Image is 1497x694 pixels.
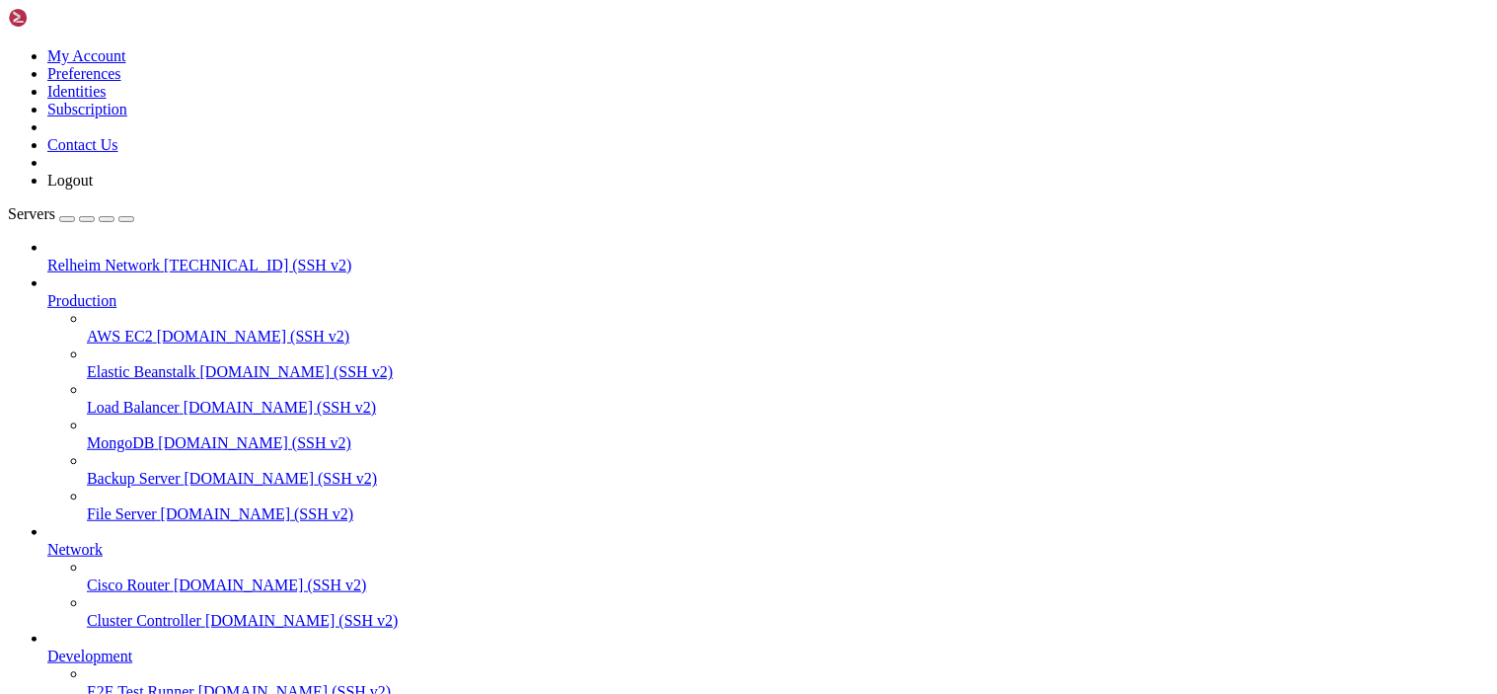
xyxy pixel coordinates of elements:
span: Servers [8,205,55,222]
a: Backup Server [DOMAIN_NAME] (SSH v2) [87,470,1489,488]
li: AWS EC2 [DOMAIN_NAME] (SSH v2) [87,310,1489,346]
li: Cisco Router [DOMAIN_NAME] (SSH v2) [87,559,1489,594]
li: Cluster Controller [DOMAIN_NAME] (SSH v2) [87,594,1489,630]
li: Backup Server [DOMAIN_NAME] (SSH v2) [87,452,1489,488]
li: Load Balancer [DOMAIN_NAME] (SSH v2) [87,381,1489,417]
a: Cluster Controller [DOMAIN_NAME] (SSH v2) [87,612,1489,630]
span: AWS EC2 [87,328,153,345]
span: [DOMAIN_NAME] (SSH v2) [200,363,394,380]
span: MongoDB [87,434,154,451]
a: Cisco Router [DOMAIN_NAME] (SSH v2) [87,577,1489,594]
a: My Account [47,47,126,64]
span: [DOMAIN_NAME] (SSH v2) [174,577,367,593]
span: Elastic Beanstalk [87,363,196,380]
span: Development [47,648,132,664]
a: Preferences [47,65,121,82]
a: AWS EC2 [DOMAIN_NAME] (SSH v2) [87,328,1489,346]
li: File Server [DOMAIN_NAME] (SSH v2) [87,488,1489,523]
a: Servers [8,205,134,222]
span: [DOMAIN_NAME] (SSH v2) [184,399,377,416]
span: [DOMAIN_NAME] (SSH v2) [161,505,354,522]
li: Relheim Network [TECHNICAL_ID] (SSH v2) [47,239,1489,274]
span: File Server [87,505,157,522]
span: [DOMAIN_NAME] (SSH v2) [185,470,378,487]
span: [DOMAIN_NAME] (SSH v2) [157,328,350,345]
a: Production [47,292,1489,310]
a: MongoDB [DOMAIN_NAME] (SSH v2) [87,434,1489,452]
span: [DOMAIN_NAME] (SSH v2) [158,434,351,451]
span: [DOMAIN_NAME] (SSH v2) [205,612,399,629]
li: Production [47,274,1489,523]
li: Network [47,523,1489,630]
span: Relheim Network [47,257,160,273]
img: Shellngn [8,8,121,28]
span: Production [47,292,116,309]
span: Cisco Router [87,577,170,593]
a: File Server [DOMAIN_NAME] (SSH v2) [87,505,1489,523]
a: Contact Us [47,136,118,153]
li: MongoDB [DOMAIN_NAME] (SSH v2) [87,417,1489,452]
a: Relheim Network [TECHNICAL_ID] (SSH v2) [47,257,1489,274]
a: Network [47,541,1489,559]
span: Cluster Controller [87,612,201,629]
span: Network [47,541,103,558]
a: Logout [47,172,93,189]
a: Elastic Beanstalk [DOMAIN_NAME] (SSH v2) [87,363,1489,381]
span: Backup Server [87,470,181,487]
a: Development [47,648,1489,665]
a: Identities [47,83,107,100]
li: Elastic Beanstalk [DOMAIN_NAME] (SSH v2) [87,346,1489,381]
span: Load Balancer [87,399,180,416]
a: Subscription [47,101,127,117]
a: Load Balancer [DOMAIN_NAME] (SSH v2) [87,399,1489,417]
span: [TECHNICAL_ID] (SSH v2) [164,257,351,273]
